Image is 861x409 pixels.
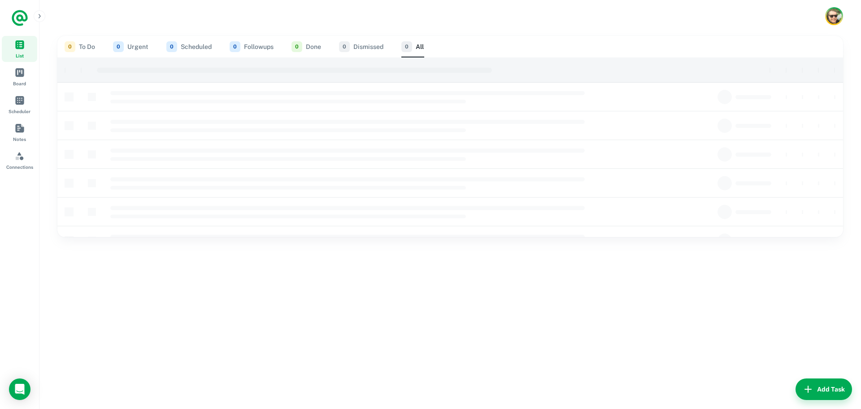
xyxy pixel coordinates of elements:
button: Add Task [796,378,852,400]
span: 0 [166,41,177,52]
span: List [16,52,24,59]
a: Logo [11,9,29,27]
a: Scheduler [2,92,37,118]
span: 0 [401,41,412,52]
span: Notes [13,136,26,143]
a: Connections [2,147,37,173]
span: 0 [339,41,350,52]
button: Urgent [113,36,148,57]
a: Notes [2,119,37,145]
button: Followups [230,36,274,57]
span: Scheduler [9,108,30,115]
button: Done [291,36,321,57]
button: Account button [825,7,843,25]
span: 0 [230,41,240,52]
img: Karl Chaffey [826,9,842,24]
button: To Do [65,36,95,57]
a: List [2,36,37,62]
span: 0 [291,41,302,52]
a: Board [2,64,37,90]
span: 0 [113,41,124,52]
span: Connections [6,163,33,171]
span: 0 [65,41,75,52]
span: Board [13,80,26,87]
div: Load Chat [9,378,30,400]
button: Dismissed [339,36,383,57]
button: All [401,36,424,57]
button: Scheduled [166,36,212,57]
